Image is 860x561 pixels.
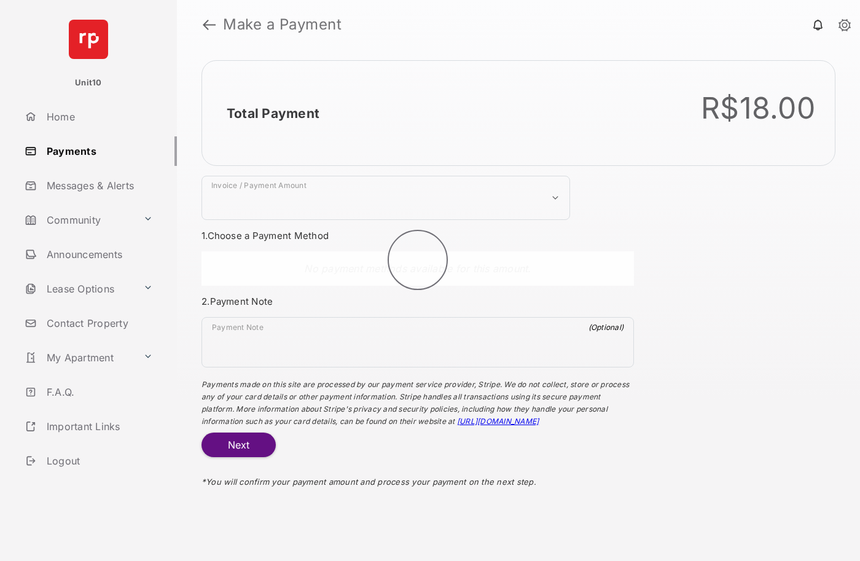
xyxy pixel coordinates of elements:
[201,230,634,241] h3: 1. Choose a Payment Method
[227,106,319,121] h2: Total Payment
[20,343,138,372] a: My Apartment
[20,171,177,200] a: Messages & Alerts
[20,274,138,304] a: Lease Options
[20,377,177,407] a: F.A.Q.
[69,20,108,59] img: svg+xml;base64,PHN2ZyB4bWxucz0iaHR0cDovL3d3dy53My5vcmcvMjAwMC9zdmciIHdpZHRoPSI2NCIgaGVpZ2h0PSI2NC...
[20,308,177,338] a: Contact Property
[201,380,629,426] span: Payments made on this site are processed by our payment service provider, Stripe. We do not colle...
[20,446,177,476] a: Logout
[701,90,815,126] div: R$18.00
[201,457,634,499] div: * You will confirm your payment amount and process your payment on the next step.
[201,296,634,307] h3: 2. Payment Note
[20,102,177,131] a: Home
[75,77,102,89] p: Unit10
[223,17,342,32] strong: Make a Payment
[20,136,177,166] a: Payments
[20,240,177,269] a: Announcements
[20,412,158,441] a: Important Links
[457,417,539,426] a: [URL][DOMAIN_NAME]
[20,205,138,235] a: Community
[201,433,276,457] button: Next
